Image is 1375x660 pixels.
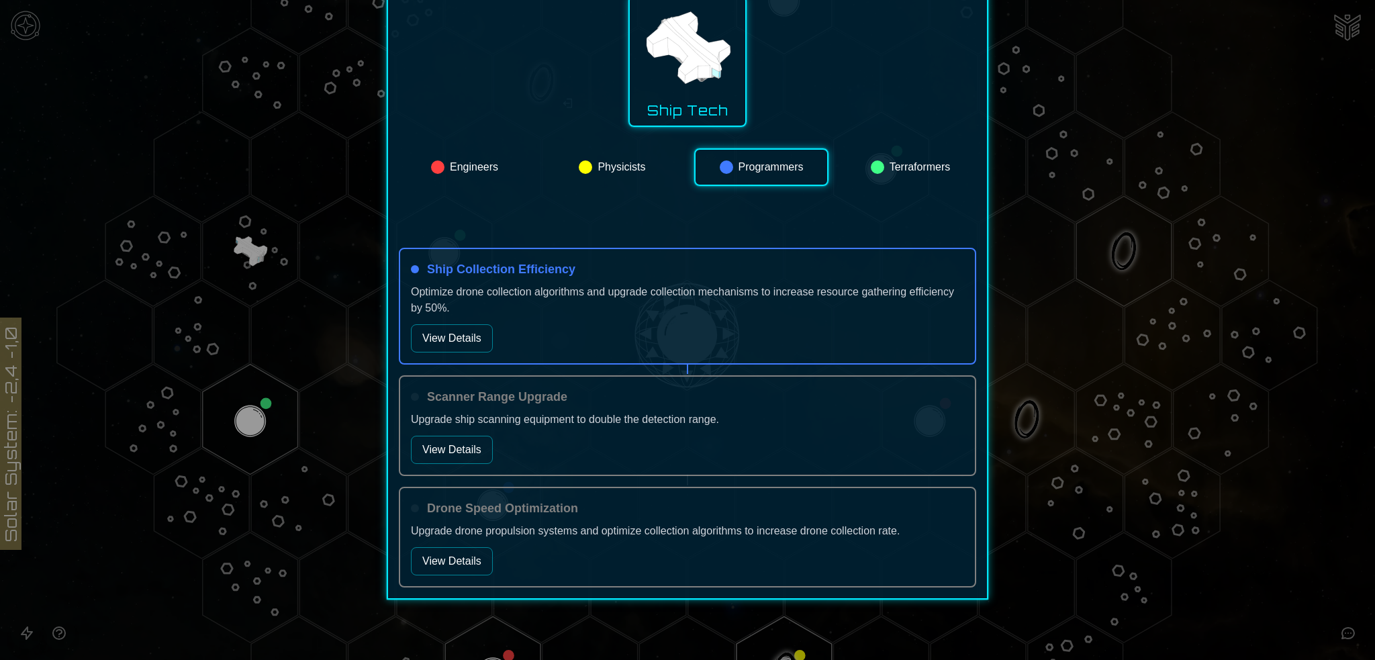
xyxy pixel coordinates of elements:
[427,499,578,518] h4: Drone Speed Optimization
[399,148,530,186] button: Engineers
[694,148,828,186] button: Programmers
[411,284,964,316] p: Optimize drone collection algorithms and upgrade collection mechanisms to increase resource gathe...
[547,148,678,186] button: Physicists
[641,2,734,96] img: Ship
[427,260,575,279] h4: Ship Collection Efficiency
[411,324,493,352] button: View Details
[411,523,964,539] p: Upgrade drone propulsion systems and optimize collection algorithms to increase drone collection ...
[411,547,493,575] button: View Details
[411,412,964,428] p: Upgrade ship scanning equipment to double the detection range.
[427,387,567,406] h4: Scanner Range Upgrade
[411,436,493,464] button: View Details
[845,148,976,186] button: Terraformers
